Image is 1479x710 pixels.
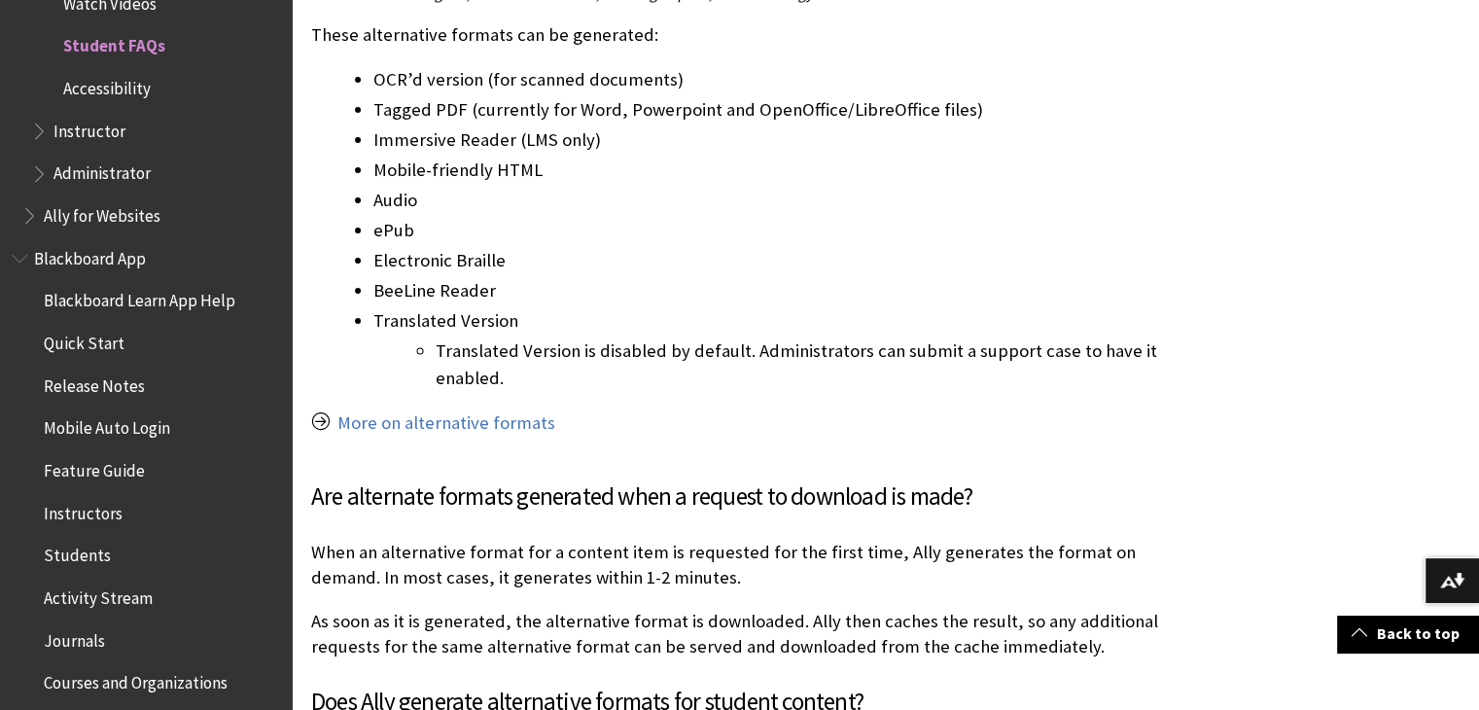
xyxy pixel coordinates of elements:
[44,624,105,651] span: Journals
[44,327,124,353] span: Quick Start
[34,242,146,268] span: Blackboard App
[44,412,170,439] span: Mobile Auto Login
[436,337,1172,392] li: Translated Version is disabled by default. Administrators can submit a support case to have it en...
[373,126,1172,154] li: Immersive Reader (LMS only)
[44,539,111,565] span: Students
[44,285,235,311] span: Blackboard Learn App Help
[311,540,1172,590] p: When an alternative format for a content item is requested for the first time, Ally generates the...
[373,247,1172,274] li: Electronic Braille
[1337,616,1479,652] a: Back to top
[311,22,1172,48] p: These alternative formats can be generated:
[53,158,151,184] span: Administrator
[373,96,1172,124] li: Tagged PDF (currently for Word, Powerpoint and OpenOffice/LibreOffice files)
[311,609,1172,659] p: As soon as it is generated, the alternative format is downloaded. Ally then caches the result, so...
[44,497,123,523] span: Instructors
[44,199,160,226] span: Ally for Websites
[44,582,153,608] span: Activity Stream
[373,187,1172,214] li: Audio
[53,115,125,141] span: Instructor
[337,411,555,435] a: More on alternative formats
[44,454,145,480] span: Feature Guide
[373,157,1172,184] li: Mobile-friendly HTML
[44,370,145,396] span: Release Notes
[373,277,1172,304] li: BeeLine Reader
[63,72,151,98] span: Accessibility
[311,479,1172,515] h3: Are alternate formats generated when a request to download is made?
[373,307,1172,392] li: Translated Version
[373,217,1172,244] li: ePub
[44,666,228,692] span: Courses and Organizations
[63,30,165,56] span: Student FAQs
[373,66,1172,93] li: OCR’d version (for scanned documents)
